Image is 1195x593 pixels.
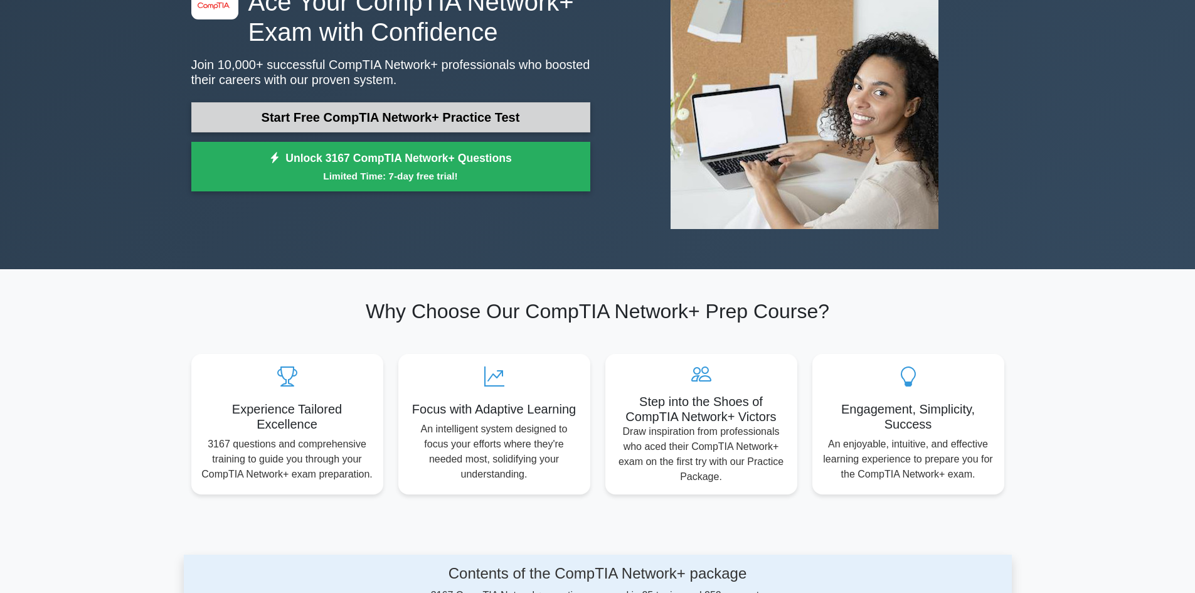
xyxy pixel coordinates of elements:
h5: Experience Tailored Excellence [201,402,373,432]
p: Join 10,000+ successful CompTIA Network+ professionals who boosted their careers with our proven ... [191,57,590,87]
h5: Focus with Adaptive Learning [408,402,580,417]
small: Limited Time: 7-day free trial! [207,169,575,183]
p: An intelligent system designed to focus your efforts where they're needed most, solidifying your ... [408,422,580,482]
h4: Contents of the CompTIA Network+ package [302,565,893,583]
p: 3167 questions and comprehensive training to guide you through your CompTIA Network+ exam prepara... [201,437,373,482]
a: Unlock 3167 CompTIA Network+ QuestionsLimited Time: 7-day free trial! [191,142,590,192]
a: Start Free CompTIA Network+ Practice Test [191,102,590,132]
h2: Why Choose Our CompTIA Network+ Prep Course? [191,299,1004,323]
p: An enjoyable, intuitive, and effective learning experience to prepare you for the CompTIA Network... [822,437,994,482]
h5: Engagement, Simplicity, Success [822,402,994,432]
h5: Step into the Shoes of CompTIA Network+ Victors [615,394,787,424]
p: Draw inspiration from professionals who aced their CompTIA Network+ exam on the first try with ou... [615,424,787,484]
